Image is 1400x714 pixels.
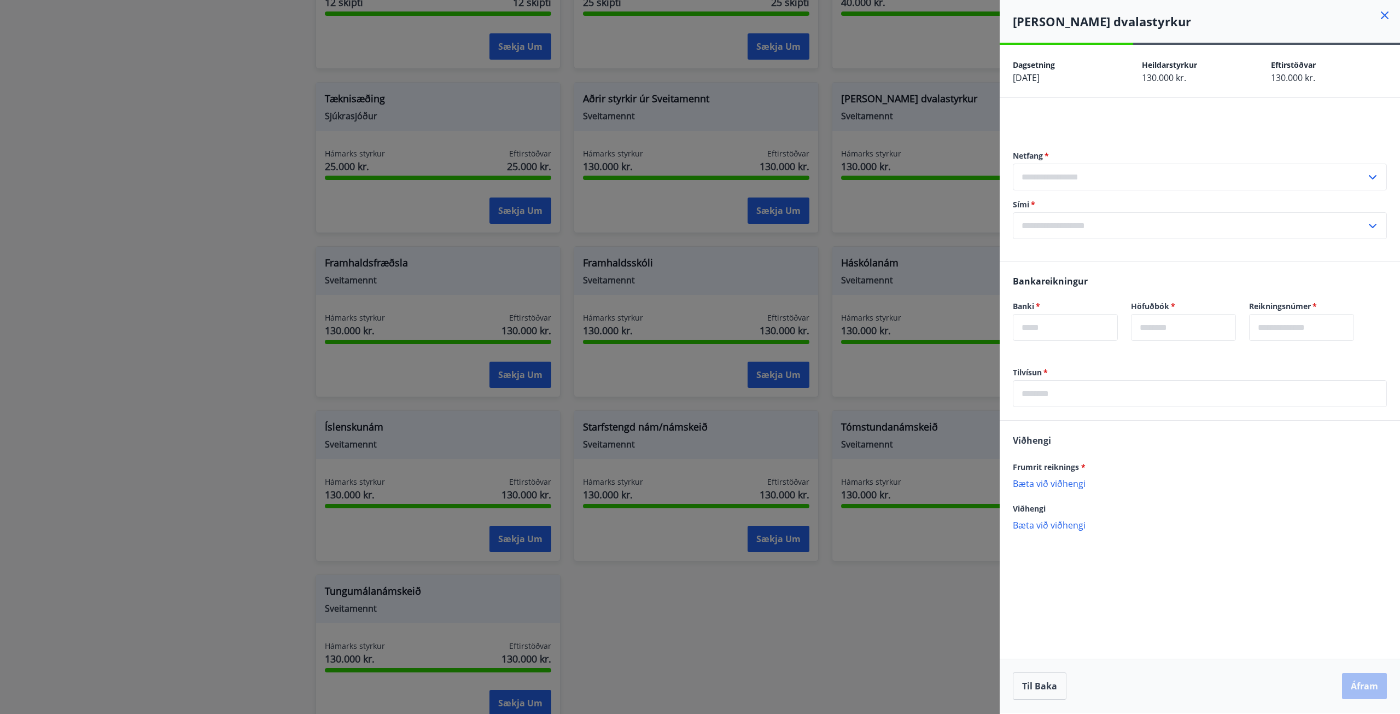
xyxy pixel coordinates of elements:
[1013,478,1387,489] p: Bæta við viðhengi
[1013,503,1046,514] span: Viðhengi
[1013,672,1066,700] button: Til baka
[1131,301,1236,312] label: Höfuðbók
[1013,60,1055,70] span: Dagsetning
[1013,199,1387,210] label: Sími
[1013,72,1040,84] span: [DATE]
[1013,301,1118,312] label: Banki
[1142,60,1197,70] span: Heildarstyrkur
[1013,519,1387,530] p: Bæta við viðhengi
[1013,380,1387,407] div: Tilvísun
[1013,13,1400,30] h4: [PERSON_NAME] dvalastyrkur
[1249,301,1354,312] label: Reikningsnúmer
[1271,60,1316,70] span: Eftirstöðvar
[1013,434,1051,446] span: Viðhengi
[1013,462,1086,472] span: Frumrit reiknings
[1013,150,1387,161] label: Netfang
[1013,367,1387,378] label: Tilvísun
[1013,275,1088,287] span: Bankareikningur
[1142,72,1186,84] span: 130.000 kr.
[1271,72,1315,84] span: 130.000 kr.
